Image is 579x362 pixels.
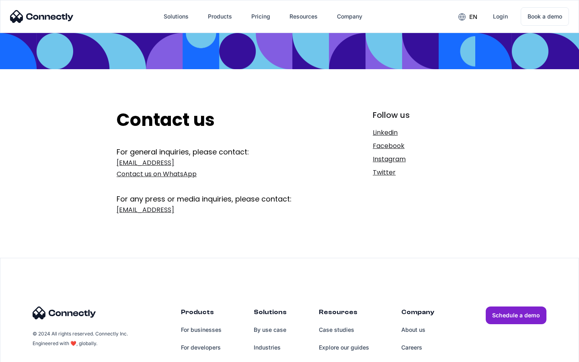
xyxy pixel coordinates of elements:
aside: Language selected: English [8,348,48,359]
a: By use case [254,321,287,339]
div: Solutions [254,306,287,321]
div: Company [337,11,362,22]
div: Products [181,306,222,321]
img: Connectly Logo [33,306,96,319]
a: Facebook [373,140,462,152]
a: Login [487,7,514,26]
img: Connectly Logo [10,10,74,23]
div: en [469,11,477,23]
div: Resources [289,11,318,22]
a: [EMAIL_ADDRESS]Contact us on WhatsApp [117,157,320,180]
div: Solutions [164,11,189,22]
a: Explore our guides [319,339,369,356]
div: © 2024 All rights reserved. Connectly Inc. Engineered with ❤️, globally. [33,329,129,348]
a: For developers [181,339,222,356]
a: Pricing [245,7,277,26]
div: Company [401,306,434,321]
div: Login [493,11,508,22]
div: Follow us [373,109,462,121]
a: Schedule a demo [486,306,546,324]
div: Pricing [251,11,270,22]
h2: Contact us [117,109,320,131]
a: For businesses [181,321,222,339]
div: For general inquiries, please contact: [117,147,320,157]
a: Industries [254,339,287,356]
a: Book a demo [521,7,569,26]
a: Instagram [373,154,462,165]
a: Careers [401,339,434,356]
div: For any press or media inquiries, please contact: [117,182,320,204]
a: Twitter [373,167,462,178]
div: Products [208,11,232,22]
a: Linkedin [373,127,462,138]
a: About us [401,321,434,339]
ul: Language list [16,348,48,359]
div: Resources [319,306,369,321]
a: [EMAIL_ADDRESS] [117,204,320,216]
a: Case studies [319,321,369,339]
